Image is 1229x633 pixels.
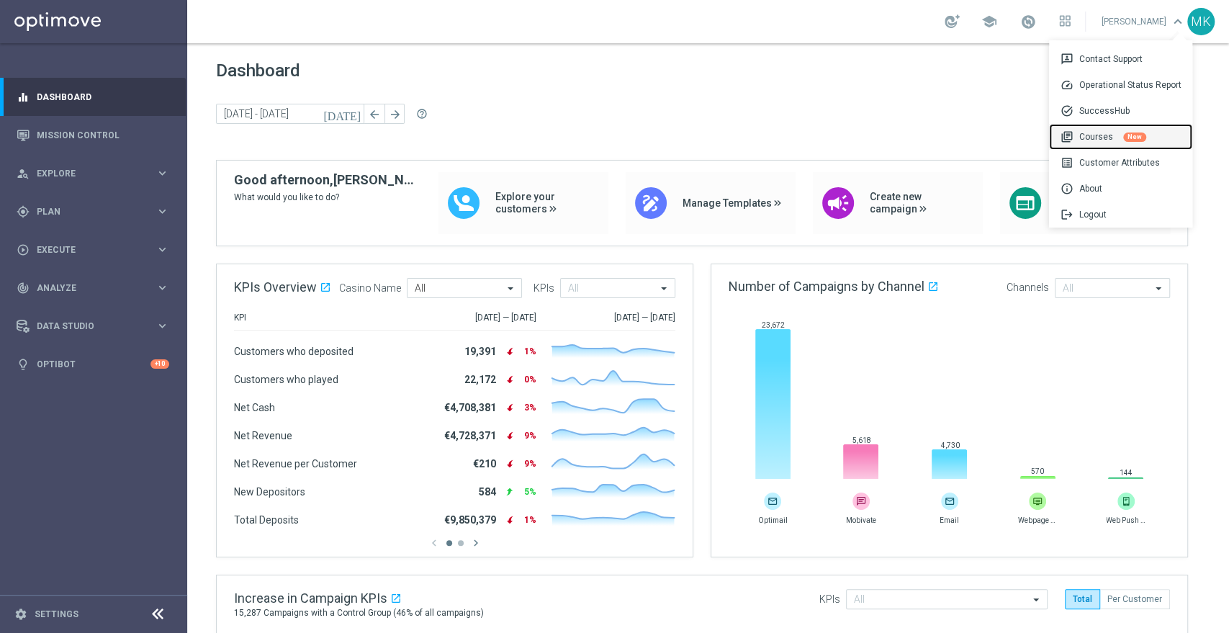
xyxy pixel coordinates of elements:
span: info [1061,182,1079,195]
span: logout [1061,208,1079,221]
i: settings [14,608,27,621]
i: track_changes [17,282,30,295]
a: library_booksCoursesNew [1049,124,1192,150]
span: library_books [1061,130,1079,143]
i: play_circle_outline [17,243,30,256]
a: Settings [35,610,78,619]
a: Optibot [37,345,150,383]
button: equalizer Dashboard [16,91,170,103]
i: equalizer [17,91,30,104]
div: Customer Attributes [1049,150,1192,176]
span: Plan [37,207,156,216]
i: keyboard_arrow_right [156,281,169,295]
div: SuccessHub [1049,98,1192,124]
div: Plan [17,205,156,218]
div: Logout [1049,202,1192,228]
span: keyboard_arrow_down [1170,14,1186,30]
a: infoAbout [1049,176,1192,202]
button: Data Studio keyboard_arrow_right [16,320,170,332]
button: gps_fixed Plan keyboard_arrow_right [16,206,170,217]
div: About [1049,176,1192,202]
div: Operational Status Report [1049,72,1192,98]
i: keyboard_arrow_right [156,243,169,256]
div: Explore [17,167,156,180]
a: Mission Control [37,116,169,154]
div: Data Studio [17,320,156,333]
i: gps_fixed [17,205,30,218]
span: speed [1061,78,1079,91]
span: Analyze [37,284,156,292]
div: Execute [17,243,156,256]
div: New [1123,133,1146,142]
div: Mission Control [17,116,169,154]
div: MK [1187,8,1215,35]
span: Explore [37,169,156,178]
div: Dashboard [17,78,169,116]
span: task_alt [1061,104,1079,117]
i: keyboard_arrow_right [156,319,169,333]
button: play_circle_outline Execute keyboard_arrow_right [16,244,170,256]
a: [PERSON_NAME]keyboard_arrow_down 3pContact Support speedOperational Status Report task_altSuccess... [1100,11,1187,32]
a: Dashboard [37,78,169,116]
i: lightbulb [17,358,30,371]
div: Analyze [17,282,156,295]
div: Optibot [17,345,169,383]
i: keyboard_arrow_right [156,166,169,180]
div: Courses [1049,124,1192,150]
button: track_changes Analyze keyboard_arrow_right [16,282,170,294]
button: person_search Explore keyboard_arrow_right [16,168,170,179]
i: keyboard_arrow_right [156,205,169,218]
span: Data Studio [37,322,156,331]
span: 3p [1061,53,1079,66]
span: school [981,14,997,30]
div: Contact Support [1049,46,1192,72]
button: lightbulb Optibot +10 [16,359,170,370]
a: task_altSuccessHub [1049,98,1192,124]
a: speedOperational Status Report [1049,72,1192,98]
button: Mission Control [16,130,170,141]
a: list_altCustomer Attributes [1049,150,1192,176]
a: 3pContact Support [1049,46,1192,72]
span: list_alt [1061,156,1079,169]
span: Execute [37,246,156,254]
div: +10 [150,359,169,369]
a: logoutLogout [1049,202,1192,228]
i: person_search [17,167,30,180]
